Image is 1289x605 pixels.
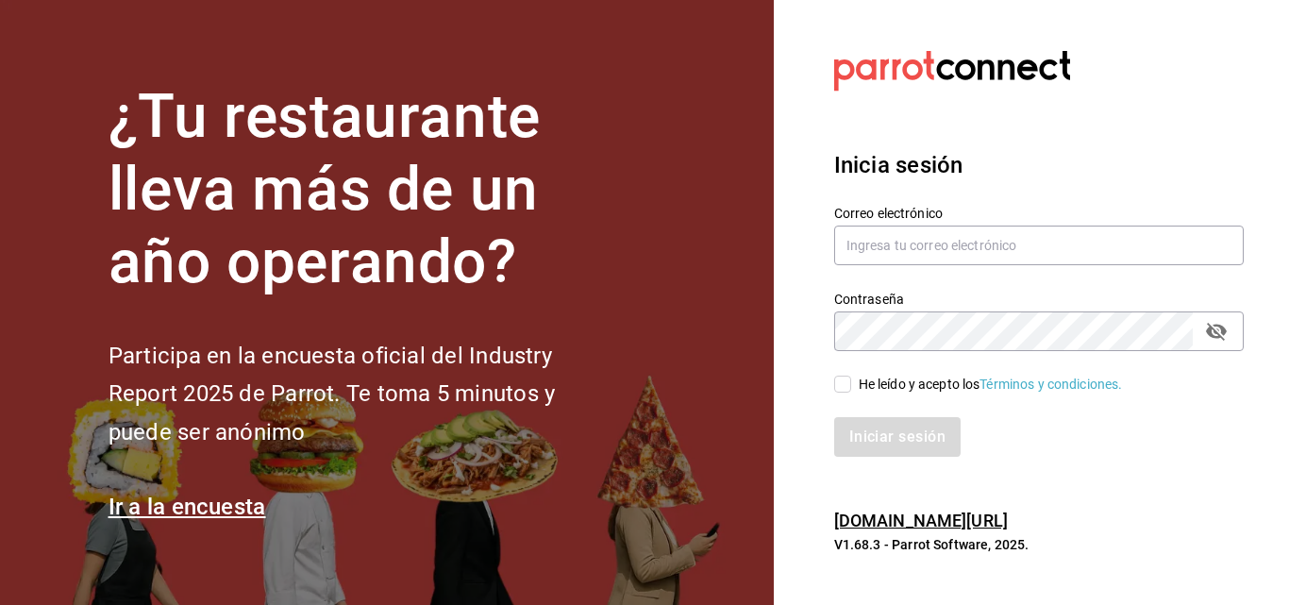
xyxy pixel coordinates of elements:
[834,511,1008,530] a: [DOMAIN_NAME][URL]
[834,293,1244,306] label: Contraseña
[834,535,1244,554] p: V1.68.3 - Parrot Software, 2025.
[834,226,1244,265] input: Ingresa tu correo electrónico
[1200,315,1232,347] button: passwordField
[834,148,1244,182] h3: Inicia sesión
[979,377,1122,392] a: Términos y condiciones.
[834,207,1244,220] label: Correo electrónico
[109,81,618,298] h1: ¿Tu restaurante lleva más de un año operando?
[859,375,1123,395] div: He leído y acepto los
[109,494,266,520] a: Ir a la encuesta
[109,337,618,452] h2: Participa en la encuesta oficial del Industry Report 2025 de Parrot. Te toma 5 minutos y puede se...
